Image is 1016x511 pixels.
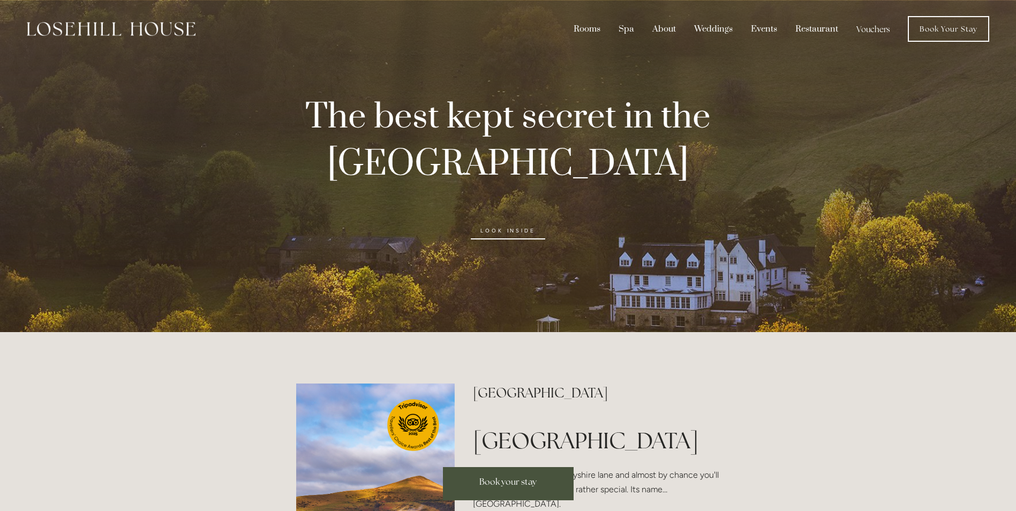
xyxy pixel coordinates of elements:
[443,467,574,500] a: Book your stay
[686,19,741,39] div: Weddings
[848,19,898,39] a: Vouchers
[479,476,537,487] span: Book your stay
[787,19,846,39] div: Restaurant
[473,384,720,402] h2: [GEOGRAPHIC_DATA]
[305,95,718,186] strong: The best kept secret in the [GEOGRAPHIC_DATA]
[566,19,608,39] div: Rooms
[644,19,684,39] div: About
[743,19,785,39] div: Events
[27,22,195,36] img: Losehill House
[611,19,642,39] div: Spa
[471,222,545,239] a: look inside
[473,425,720,456] h1: [GEOGRAPHIC_DATA]
[908,16,989,42] a: Book Your Stay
